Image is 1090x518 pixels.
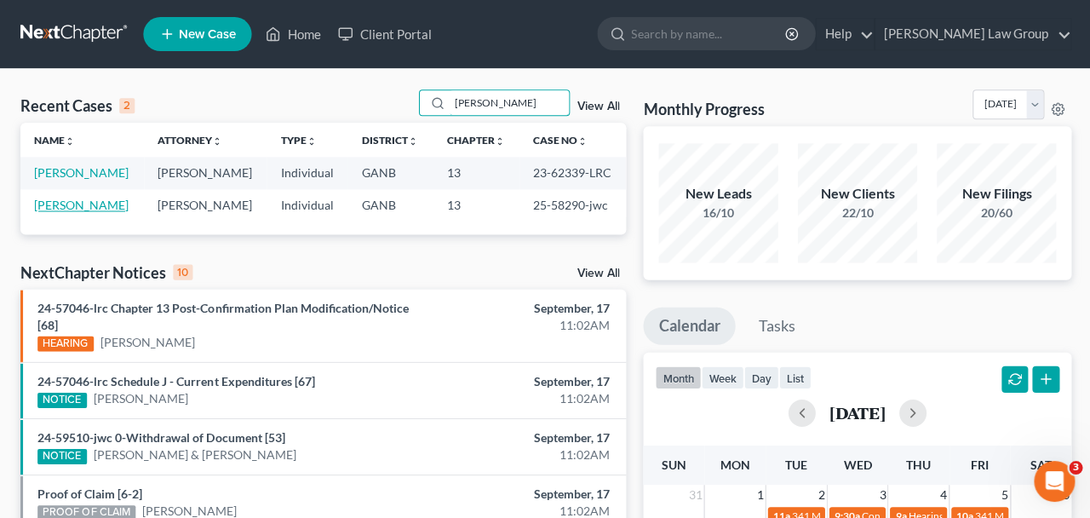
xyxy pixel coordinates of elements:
[719,457,749,471] span: Mon
[178,28,235,41] span: New Case
[815,19,872,49] a: Help
[256,19,329,49] a: Home
[347,157,432,188] td: GANB
[212,136,222,147] i: unfold_more
[875,484,886,504] span: 3
[700,365,743,388] button: week
[94,446,296,463] a: [PERSON_NAME] & [PERSON_NAME]
[34,198,129,212] a: [PERSON_NAME]
[267,189,347,221] td: Individual
[657,204,777,221] div: 16/10
[37,336,94,351] div: HEARING
[37,429,284,444] a: 24-59510-jwc 0-Withdrawal of Document [53]
[904,457,929,471] span: Thu
[661,457,686,471] span: Sun
[429,299,608,316] div: September, 17
[777,365,810,388] button: list
[842,457,870,471] span: Wed
[361,134,417,147] a: Districtunfold_more
[433,189,519,221] td: 13
[329,19,439,49] a: Client Portal
[37,448,87,463] div: NOTICE
[94,389,188,406] a: [PERSON_NAME]
[433,157,519,188] td: 13
[815,484,825,504] span: 2
[65,136,75,147] i: unfold_more
[144,157,267,188] td: [PERSON_NAME]
[494,136,504,147] i: unfold_more
[306,136,316,147] i: unfold_more
[280,134,316,147] a: Typeunfold_more
[429,485,608,502] div: September, 17
[34,165,129,180] a: [PERSON_NAME]
[37,486,142,500] a: Proof of Claim [6-2]
[935,184,1054,204] div: New Filings
[119,98,135,113] div: 2
[742,307,809,344] a: Tasks
[519,157,626,188] td: 23-62339-LRC
[532,134,587,147] a: Case Nounfold_more
[100,333,195,350] a: [PERSON_NAME]
[686,484,703,504] span: 31
[37,392,87,407] div: NOTICE
[347,189,432,221] td: GANB
[935,204,1054,221] div: 20/60
[657,184,777,204] div: New Leads
[796,184,915,204] div: New Clients
[1029,457,1050,471] span: Sat
[642,99,763,119] h3: Monthly Progress
[654,365,700,388] button: month
[267,157,347,188] td: Individual
[754,484,764,504] span: 1
[37,300,408,331] a: 24-57046-lrc Chapter 13 Post-Confirmation Plan Modification/Notice [68]
[1067,460,1081,474] span: 3
[429,429,608,446] div: September, 17
[828,403,884,421] h2: [DATE]
[429,389,608,406] div: 11:02AM
[642,307,734,344] a: Calendar
[20,95,135,116] div: Recent Cases
[429,316,608,333] div: 11:02AM
[429,446,608,463] div: 11:02AM
[576,101,618,112] a: View All
[158,134,222,147] a: Attorneyunfold_more
[407,136,417,147] i: unfold_more
[34,134,75,147] a: Nameunfold_more
[796,204,915,221] div: 22/10
[577,136,587,147] i: unfold_more
[969,457,987,471] span: Fri
[576,267,618,279] a: View All
[37,373,314,388] a: 24-57046-lrc Schedule J - Current Expenditures [67]
[783,457,806,471] span: Tue
[630,18,786,49] input: Search by name...
[446,134,504,147] a: Chapterunfold_more
[743,365,777,388] button: day
[429,372,608,389] div: September, 17
[1032,460,1073,501] iframe: Intercom live chat
[874,19,1069,49] a: [PERSON_NAME] Law Group
[998,484,1008,504] span: 5
[20,262,192,282] div: NextChapter Notices
[937,484,947,504] span: 4
[173,264,192,279] div: 10
[449,90,568,115] input: Search by name...
[519,189,626,221] td: 25-58290-jwc
[144,189,267,221] td: [PERSON_NAME]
